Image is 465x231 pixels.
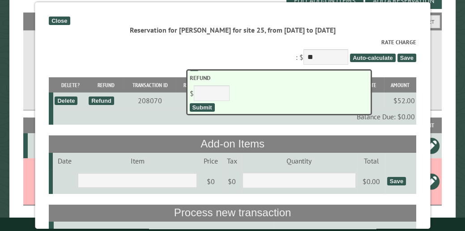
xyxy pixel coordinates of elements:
td: Item [77,153,199,169]
div: $ [190,74,369,103]
td: Date [53,153,76,169]
th: Transaction ID [124,77,175,93]
label: Refund [190,74,369,82]
th: Site [28,118,71,133]
td: $0 [199,169,223,194]
span: Save [397,54,416,62]
td: $0 [222,169,241,194]
td: $52.00 [384,92,416,109]
th: Amount [384,77,416,93]
td: Tax [222,153,241,169]
label: Rate Charge [49,38,416,46]
div: Delete [55,97,77,105]
div: 63 [31,141,69,150]
th: Reservation ID [175,77,224,93]
h2: Filters [23,13,442,29]
span: Auto-calculate [350,54,396,62]
div: Submit [190,103,215,112]
div: Close [49,17,70,25]
th: Add-on Items [49,135,416,152]
td: Total [357,153,386,169]
td: Balance Due: $0.00 [53,109,416,125]
td: Price [199,153,223,169]
th: Refund [87,77,124,93]
td: Quantity [241,153,357,169]
td: $0.00 [357,169,386,194]
td: 208070 [124,92,175,109]
th: Delete? [53,77,87,93]
div: Reservation for [PERSON_NAME] for site 25, from [DATE] to [DATE] [49,25,416,35]
div: : $ [49,38,416,67]
div: Refund [89,97,114,105]
th: Process new transaction [49,205,416,222]
div: Save [387,177,406,185]
td: 197855 [175,92,224,109]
